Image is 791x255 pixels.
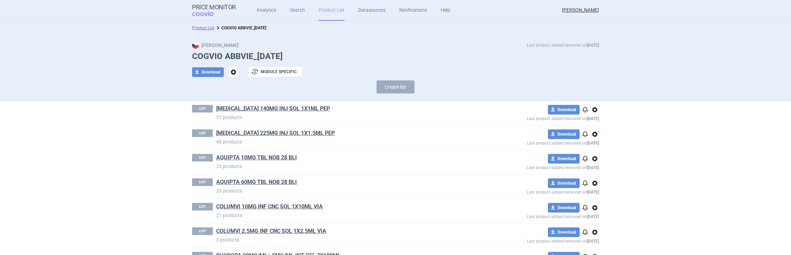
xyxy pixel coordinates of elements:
[548,227,580,237] button: Download
[216,105,477,114] h1: AIMOVIG 140MG INJ SOL 1X1ML PEP
[192,105,213,112] p: LIST
[477,188,599,195] p: Last product added/removed on
[216,178,297,186] a: AQUIPTA 60MG TBL NOB 28 BLI
[216,227,326,235] a: COLUMVI 2.5MG INF CNC SOL 1X2.5ML VIA
[216,114,477,121] p: 57 products
[216,187,477,194] p: 26 products
[221,26,266,30] strong: COGVIO ABBVIE_[DATE]
[477,115,599,121] p: Last product added/removed on
[216,227,477,236] h1: COLUMVI 2.5MG INF CNC SOL 1X2.5ML VIA
[587,141,599,146] strong: [DATE]
[192,24,214,31] li: Product List
[548,129,580,139] button: Download
[192,4,236,17] a: Price MonitorCOGVIO
[587,116,599,121] strong: [DATE]
[216,236,477,243] p: 3 products
[192,178,213,186] p: LIST
[216,154,477,163] h1: AQUIPTA 10MG TBL NOB 28 BLI
[477,213,599,219] p: Last product added/removed on
[216,178,477,187] h1: AQUIPTA 60MG TBL NOB 28 BLI
[477,237,599,244] p: Last product added/removed on
[548,105,580,115] button: Download
[214,24,266,31] li: COGVIO ABBVIE_5.9.2025
[216,154,297,161] a: AQUIPTA 10MG TBL NOB 28 BLI
[216,105,330,112] a: [MEDICAL_DATA] 140MG INJ SOL 1X1ML PEP
[216,129,477,138] h1: AJOVY 225MG INJ SOL 1X1.5ML PEP
[527,42,599,49] p: Last product added/removed on
[192,129,213,137] p: LIST
[477,164,599,170] p: Last product added/removed on
[587,239,599,244] strong: [DATE]
[377,80,414,94] button: Create list
[216,138,477,145] p: 46 products
[587,43,599,48] strong: [DATE]
[192,4,236,11] strong: Price Monitor
[192,11,223,16] span: COGVIO
[192,203,213,210] p: LIST
[216,129,335,137] a: [MEDICAL_DATA] 225MG INJ SOL 1X1.5ML PEP
[548,178,580,188] button: Download
[192,154,213,161] p: LIST
[216,203,477,212] h1: COLUMVI 10MG INF CNC SOL 1X10ML VIA
[216,212,477,219] p: 21 products
[192,227,213,235] p: LIST
[192,51,599,61] h1: COGVIO ABBVIE_[DATE]
[548,154,580,164] button: Download
[216,203,323,210] a: COLUMVI 10MG INF CNC SOL 1X10ML VIA
[477,139,599,146] p: Last product added/removed on
[192,67,224,77] button: Download
[587,190,599,195] strong: [DATE]
[192,42,199,49] img: CZ
[587,165,599,170] strong: [DATE]
[548,203,580,213] button: Download
[192,26,214,30] a: Product List
[249,67,302,77] button: Module specific
[587,214,599,219] strong: [DATE]
[216,163,477,170] p: 23 products
[192,42,239,48] strong: [PERSON_NAME]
